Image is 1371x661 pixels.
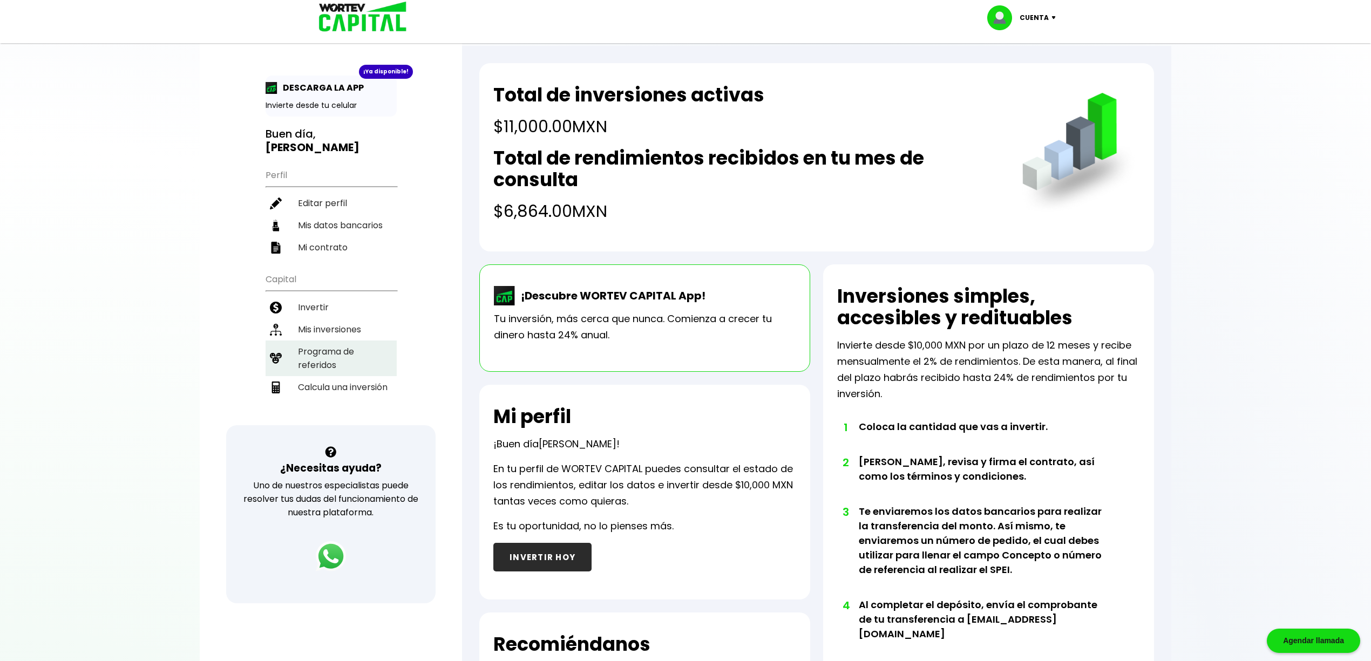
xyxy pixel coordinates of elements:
[270,381,282,393] img: calculadora-icon.17d418c4.svg
[359,65,413,79] div: ¡Ya disponible!
[837,337,1140,402] p: Invierte desde $10,000 MXN por un plazo de 12 meses y recibe mensualmente el 2% de rendimientos. ...
[1049,16,1063,19] img: icon-down
[280,460,382,476] h3: ¿Necesitas ayuda?
[493,543,592,571] button: INVERTIR HOY
[843,504,848,520] span: 3
[270,220,282,231] img: datos-icon.10cf9172.svg
[859,454,1110,504] li: [PERSON_NAME], revisa y firma el contrato, así como los términos y condiciones.
[843,597,848,614] span: 4
[515,288,705,304] p: ¡Descubre WORTEV CAPITAL App!
[843,454,848,471] span: 2
[266,318,397,340] a: Mis inversiones
[493,406,571,427] h2: Mi perfil
[1020,10,1049,26] p: Cuenta
[494,286,515,305] img: wortev-capital-app-icon
[270,197,282,209] img: editar-icon.952d3147.svg
[266,100,397,111] p: Invierte desde tu celular
[266,127,397,154] h3: Buen día,
[859,419,1110,454] li: Coloca la cantidad que vas a invertir.
[539,437,616,451] span: [PERSON_NAME]
[493,114,764,139] h4: $11,000.00 MXN
[266,296,397,318] a: Invertir
[316,541,346,571] img: logos_whatsapp-icon.242b2217.svg
[266,340,397,376] a: Programa de referidos
[266,82,277,94] img: app-icon
[266,214,397,236] a: Mis datos bancarios
[240,479,422,519] p: Uno de nuestros especialistas puede resolver tus dudas del funcionamiento de nuestra plataforma.
[270,324,282,336] img: inversiones-icon.6695dc30.svg
[987,5,1020,30] img: profile-image
[266,140,359,155] b: [PERSON_NAME]
[1267,629,1360,653] div: Agendar llamada
[493,436,620,452] p: ¡Buen día !
[1017,93,1140,215] img: grafica.516fef24.png
[266,267,397,425] ul: Capital
[837,285,1140,329] h2: Inversiones simples, accesibles y redituables
[266,236,397,258] a: Mi contrato
[266,192,397,214] a: Editar perfil
[493,84,764,106] h2: Total de inversiones activas
[843,419,848,435] span: 1
[277,81,364,94] p: DESCARGA LA APP
[493,518,674,534] p: Es tu oportunidad, no lo pienses más.
[859,504,1110,597] li: Te enviaremos los datos bancarios para realizar la transferencia del monto. Así mismo, te enviare...
[270,242,282,254] img: contrato-icon.f2db500c.svg
[270,352,282,364] img: recomiendanos-icon.9b8e9327.svg
[493,461,796,509] p: En tu perfil de WORTEV CAPITAL puedes consultar el estado de los rendimientos, editar los datos e...
[493,199,1000,223] h4: $6,864.00 MXN
[270,302,282,314] img: invertir-icon.b3b967d7.svg
[266,163,397,258] ul: Perfil
[493,147,1000,190] h2: Total de rendimientos recibidos en tu mes de consulta
[494,311,796,343] p: Tu inversión, más cerca que nunca. Comienza a crecer tu dinero hasta 24% anual.
[266,376,397,398] a: Calcula una inversión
